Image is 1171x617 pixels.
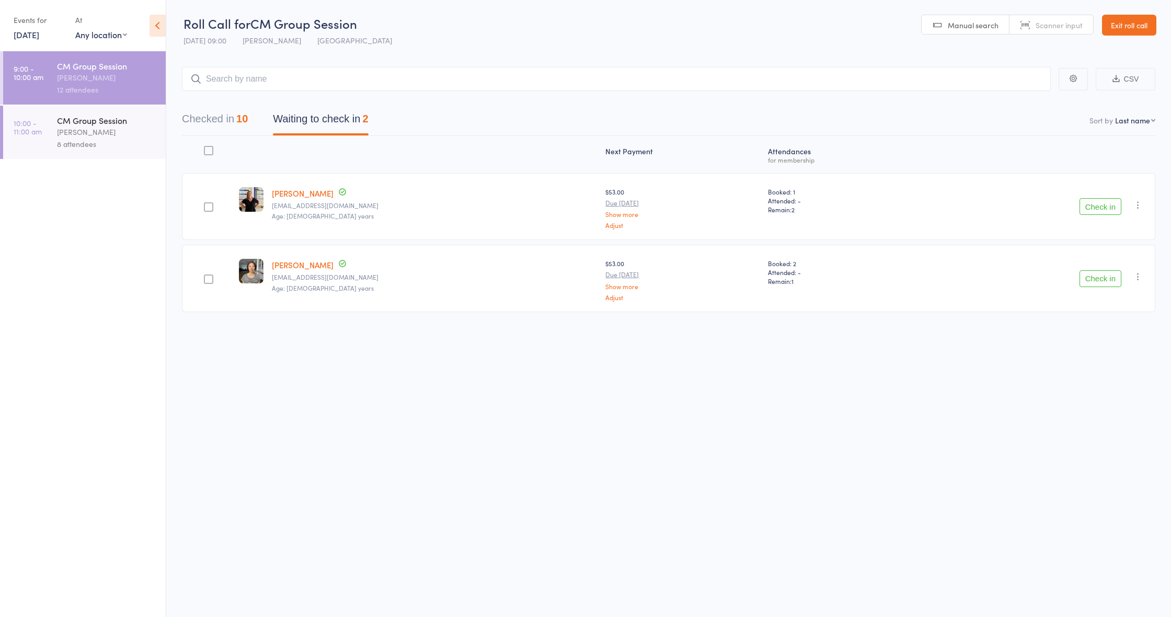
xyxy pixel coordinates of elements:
[601,141,763,168] div: Next Payment
[3,106,166,159] a: 10:00 -11:00 amCM Group Session[PERSON_NAME]8 attendees
[768,268,919,277] span: Attended: -
[57,84,157,96] div: 12 attendees
[362,113,368,124] div: 2
[272,273,597,281] small: emily_tse2003@yahoo.com
[57,60,157,72] div: CM Group Session
[791,277,794,285] span: 1
[768,187,919,196] span: Booked: 1
[3,51,166,105] a: 9:00 -10:00 amCM Group Session[PERSON_NAME]12 attendees
[605,187,759,228] div: $53.00
[239,259,263,283] img: image1730062380.png
[791,205,795,214] span: 2
[183,15,250,32] span: Roll Call for
[250,15,357,32] span: CM Group Session
[243,35,301,45] span: [PERSON_NAME]
[605,222,759,228] a: Adjust
[1102,15,1156,36] a: Exit roll call
[75,29,127,40] div: Any location
[14,119,42,135] time: 10:00 - 11:00 am
[57,72,157,84] div: [PERSON_NAME]
[239,187,263,212] img: image1730516378.png
[605,259,759,300] div: $53.00
[182,108,248,135] button: Checked in10
[1080,198,1121,215] button: Check in
[57,126,157,138] div: [PERSON_NAME]
[768,259,919,268] span: Booked: 2
[768,205,919,214] span: Remain:
[14,29,39,40] a: [DATE]
[272,283,374,292] span: Age: [DEMOGRAPHIC_DATA] years
[605,199,759,207] small: Due [DATE]
[605,271,759,278] small: Due [DATE]
[317,35,392,45] span: [GEOGRAPHIC_DATA]
[236,113,248,124] div: 10
[183,35,226,45] span: [DATE] 09:00
[764,141,923,168] div: Atten­dances
[1089,115,1113,125] label: Sort by
[605,211,759,218] a: Show more
[57,138,157,150] div: 8 attendees
[948,20,998,30] span: Manual search
[1115,115,1150,125] div: Last name
[1080,270,1121,287] button: Check in
[605,294,759,301] a: Adjust
[768,196,919,205] span: Attended: -
[768,277,919,285] span: Remain:
[182,67,1051,91] input: Search by name
[14,64,43,81] time: 9:00 - 10:00 am
[272,202,597,209] small: aislingmcmorrow@hotmail.com
[605,283,759,290] a: Show more
[1036,20,1083,30] span: Scanner input
[272,259,334,270] a: [PERSON_NAME]
[75,12,127,29] div: At
[272,211,374,220] span: Age: [DEMOGRAPHIC_DATA] years
[768,156,919,163] div: for membership
[1096,68,1155,90] button: CSV
[57,115,157,126] div: CM Group Session
[14,12,65,29] div: Events for
[273,108,368,135] button: Waiting to check in2
[272,188,334,199] a: [PERSON_NAME]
